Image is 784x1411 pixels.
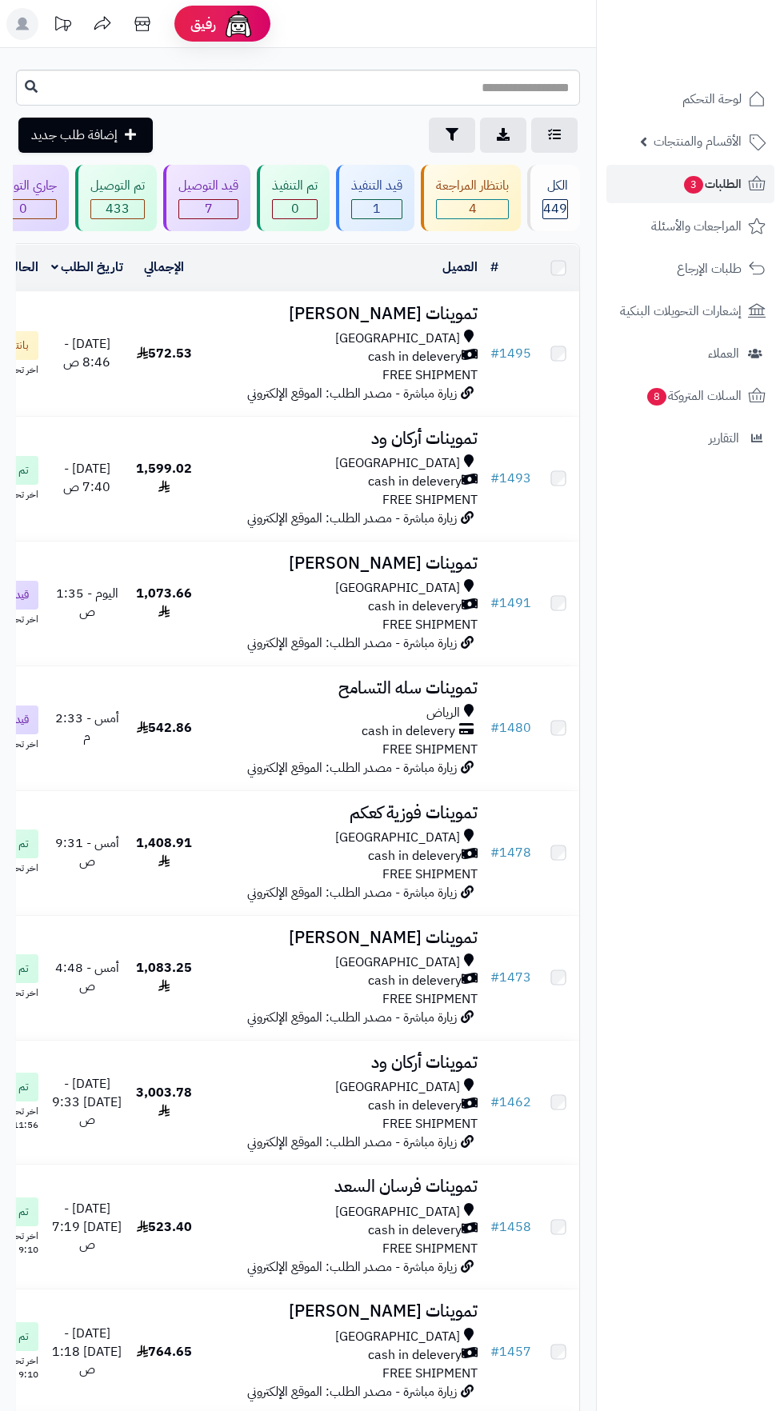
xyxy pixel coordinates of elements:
[606,419,774,458] a: التقارير
[606,165,774,203] a: الطلبات3
[247,1133,457,1152] span: زيارة مباشرة - مصدر الطلب: الموقع الإلكتروني
[42,8,82,44] a: تحديثات المنصة
[178,177,238,195] div: قيد التوصيل
[136,833,192,871] span: 1,408.91
[136,1083,192,1121] span: 3,003.78
[18,118,153,153] a: إضافة طلب جديد
[247,1382,457,1401] span: زيارة مباشرة - مصدر الطلب: الموقع الإلكتروني
[606,80,774,118] a: لوحة التحكم
[426,704,460,722] span: الرياض
[335,330,460,348] span: [GEOGRAPHIC_DATA]
[333,165,418,231] a: قيد التنفيذ 1
[647,388,666,406] span: 8
[382,490,478,510] span: FREE SHIPMENT
[382,865,478,884] span: FREE SHIPMENT
[179,200,238,218] span: 7
[205,1302,478,1321] h3: تموينات [PERSON_NAME]
[490,1217,499,1237] span: #
[55,833,119,871] span: أمس - 9:31 ص
[136,958,192,996] span: 1,083.25
[543,200,567,218] span: 449
[606,207,774,246] a: المراجعات والأسئلة
[490,1093,531,1112] a: #1462
[684,176,703,194] span: 3
[368,1097,462,1115] span: cash in delevery
[382,1364,478,1383] span: FREE SHIPMENT
[490,968,499,987] span: #
[55,709,119,746] span: أمس - 2:33 م
[490,718,531,737] a: #1480
[247,1008,457,1027] span: زيارة مباشرة - مصدر الطلب: الموقع الإلكتروني
[368,1221,462,1240] span: cash in delevery
[382,1114,478,1133] span: FREE SHIPMENT
[490,469,499,488] span: #
[137,1217,192,1237] span: 523.40
[362,722,455,741] span: cash in delevery
[335,829,460,847] span: [GEOGRAPHIC_DATA]
[490,258,498,277] a: #
[524,165,583,231] a: الكل449
[137,344,192,363] span: 572.53
[137,718,192,737] span: 542.86
[490,1217,531,1237] a: #1458
[542,177,568,195] div: الكل
[490,344,531,363] a: #1495
[490,843,531,862] a: #1478
[205,305,478,323] h3: تموينات [PERSON_NAME]
[382,366,478,385] span: FREE SHIPMENT
[654,130,742,153] span: الأقسام والمنتجات
[490,594,531,613] a: #1491
[368,348,462,366] span: cash in delevery
[418,165,524,231] a: بانتظار المراجعة 4
[490,1342,499,1361] span: #
[205,929,478,947] h3: تموينات [PERSON_NAME]
[205,1053,478,1072] h3: تموينات أركان ود
[52,1324,122,1380] span: [DATE] - [DATE] 1:18 ص
[677,258,742,280] span: طلبات الإرجاع
[490,1093,499,1112] span: #
[272,177,318,195] div: تم التنفيذ
[606,377,774,415] a: السلات المتروكة8
[646,385,742,407] span: السلات المتروكة
[335,1078,460,1097] span: [GEOGRAPHIC_DATA]
[335,454,460,473] span: [GEOGRAPHIC_DATA]
[490,594,499,613] span: #
[247,883,457,902] span: زيارة مباشرة - مصدر الطلب: الموقع الإلكتروني
[368,847,462,865] span: cash in delevery
[335,1203,460,1221] span: [GEOGRAPHIC_DATA]
[247,634,457,653] span: زيارة مباشرة - مصدر الطلب: الموقع الإلكتروني
[63,334,110,372] span: [DATE] - 8:46 ص
[90,177,145,195] div: تم التوصيل
[52,1199,122,1255] span: [DATE] - [DATE] 7:19 ص
[31,126,118,145] span: إضافة طلب جديد
[682,88,742,110] span: لوحة التحكم
[273,200,317,218] span: 0
[63,459,110,497] span: [DATE] - 7:40 ص
[52,1074,122,1130] span: [DATE] - [DATE] 9:33 ص
[8,258,38,277] a: الحالة
[335,579,460,598] span: [GEOGRAPHIC_DATA]
[490,718,499,737] span: #
[136,459,192,497] span: 1,599.02
[606,250,774,288] a: طلبات الإرجاع
[351,177,402,195] div: قيد التنفيذ
[675,39,769,73] img: logo-2.png
[136,584,192,622] span: 1,073.66
[490,344,499,363] span: #
[51,258,124,277] a: تاريخ الطلب
[72,165,160,231] a: تم التوصيل 433
[606,292,774,330] a: إشعارات التحويلات البنكية
[682,173,742,195] span: الطلبات
[205,554,478,573] h3: تموينات [PERSON_NAME]
[335,953,460,972] span: [GEOGRAPHIC_DATA]
[490,843,499,862] span: #
[437,200,508,218] span: 4
[247,384,457,403] span: زيارة مباشرة - مصدر الطلب: الموقع الإلكتروني
[442,258,478,277] a: العميل
[620,300,742,322] span: إشعارات التحويلات البنكية
[190,14,216,34] span: رفيق
[368,598,462,616] span: cash in delevery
